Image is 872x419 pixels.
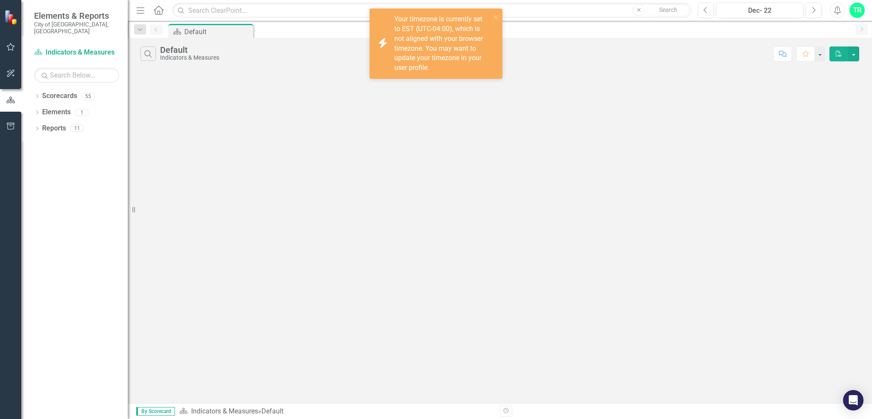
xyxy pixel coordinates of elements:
[179,407,493,416] div: »
[659,6,677,13] span: Search
[81,92,95,100] div: 55
[191,407,258,415] a: Indicators & Measures
[34,11,119,21] span: Elements & Reports
[34,68,119,83] input: Search Below...
[172,3,691,18] input: Search ClearPoint...
[42,107,71,117] a: Elements
[647,4,689,16] button: Search
[75,109,89,116] div: 1
[160,45,219,55] div: Default
[716,3,803,18] button: Dec- 22
[394,14,490,73] div: Your timezone is currently set to EST (UTC-04:00), which is not aligned with your browser timezon...
[184,26,251,37] div: Default
[719,6,800,16] div: Dec- 22
[136,407,175,416] span: By Scorecard
[4,10,19,25] img: ClearPoint Strategy
[42,124,66,133] a: Reports
[70,125,84,132] div: 11
[34,48,119,58] a: Indicators & Measures
[42,91,77,101] a: Scorecards
[843,390,863,410] div: Open Intercom Messenger
[493,12,499,22] button: close
[34,21,119,35] small: City of [GEOGRAPHIC_DATA], [GEOGRAPHIC_DATA]
[160,55,219,61] div: Indicators & Measures
[261,407,284,415] div: Default
[849,3,865,18] button: TR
